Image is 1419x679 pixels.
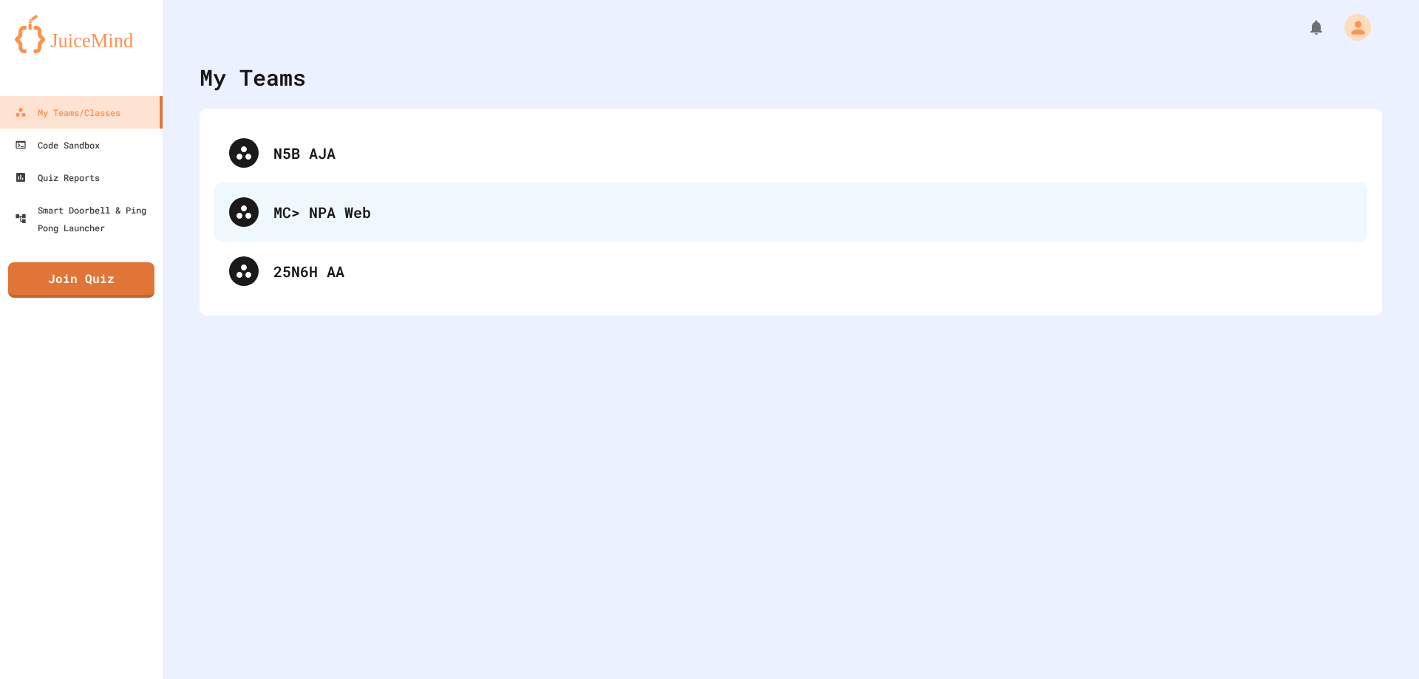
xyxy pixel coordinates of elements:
div: My Teams/Classes [15,103,120,121]
div: 25N6H AA [214,242,1367,301]
div: Code Sandbox [15,136,100,154]
div: N5B AJA [273,142,1352,164]
div: N5B AJA [214,123,1367,182]
div: My Account [1329,10,1375,44]
a: Join Quiz [8,262,154,298]
div: Quiz Reports [15,168,100,186]
div: MC> NPA Web [214,182,1367,242]
div: Smart Doorbell & Ping Pong Launcher [15,201,157,236]
div: MC> NPA Web [273,201,1352,223]
div: My Notifications [1280,15,1329,40]
div: My Teams [200,61,306,94]
img: logo-orange.svg [15,15,148,53]
div: 25N6H AA [273,260,1352,282]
